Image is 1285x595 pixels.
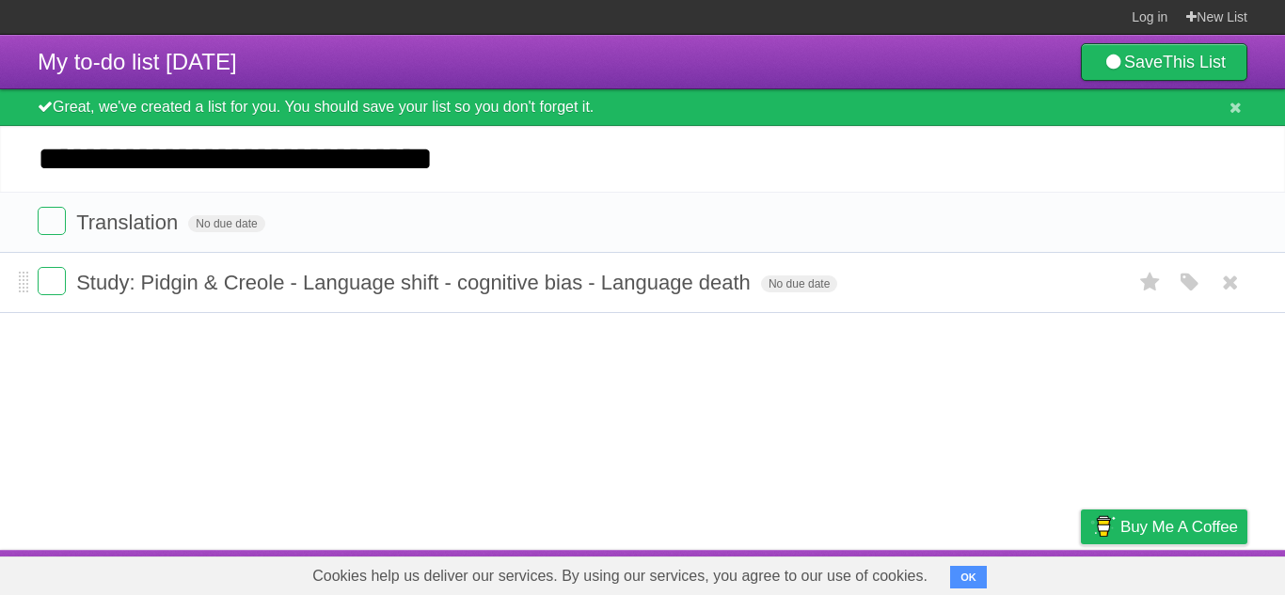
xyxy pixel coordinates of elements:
[831,555,870,590] a: About
[188,215,264,232] span: No due date
[76,211,182,234] span: Translation
[1163,53,1226,71] b: This List
[293,557,946,595] span: Cookies help us deliver our services. By using our services, you agree to our use of cookies.
[38,207,66,235] label: Done
[1120,510,1238,543] span: Buy me a coffee
[950,566,987,588] button: OK
[1081,43,1247,81] a: SaveThis List
[761,275,837,292] span: No due date
[1056,555,1105,590] a: Privacy
[76,271,755,294] span: Study: Pidgin & Creole - Language shift - cognitive bias - Language death
[38,267,66,295] label: Done
[1133,267,1168,298] label: Star task
[992,555,1034,590] a: Terms
[38,49,237,74] span: My to-do list [DATE]
[1090,510,1116,542] img: Buy me a coffee
[1081,509,1247,544] a: Buy me a coffee
[893,555,969,590] a: Developers
[1129,555,1247,590] a: Suggest a feature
